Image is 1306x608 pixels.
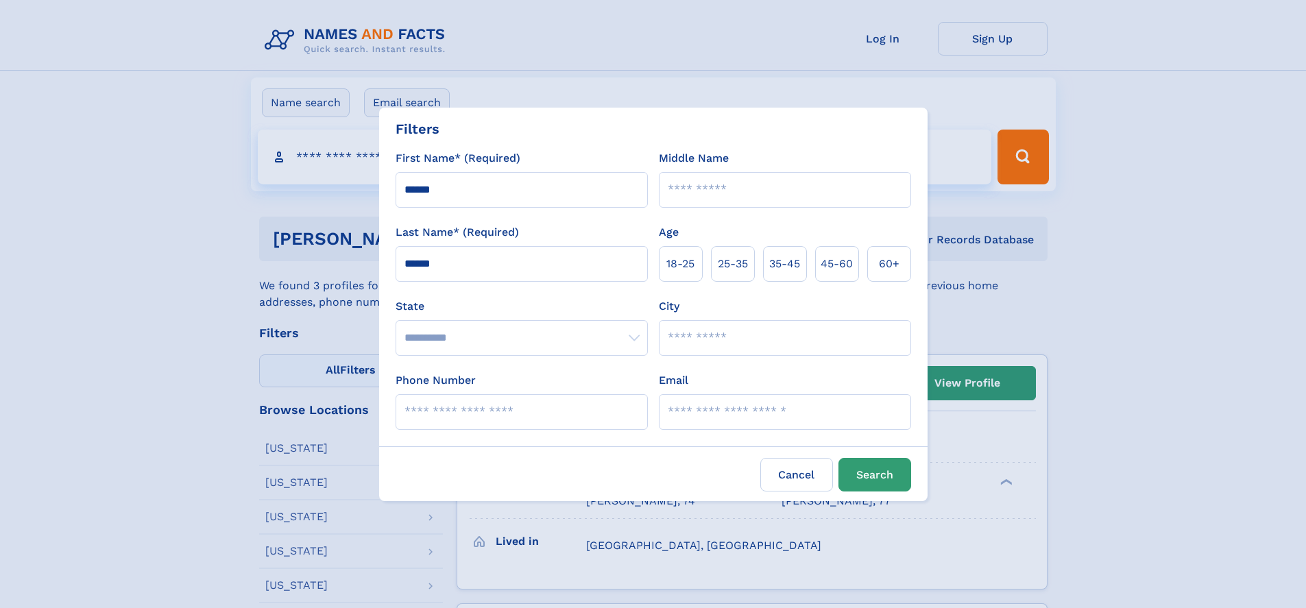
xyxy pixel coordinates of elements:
[659,298,679,315] label: City
[879,256,899,272] span: 60+
[396,298,648,315] label: State
[659,224,679,241] label: Age
[396,119,439,139] div: Filters
[666,256,694,272] span: 18‑25
[396,150,520,167] label: First Name* (Required)
[396,224,519,241] label: Last Name* (Required)
[769,256,800,272] span: 35‑45
[821,256,853,272] span: 45‑60
[760,458,833,491] label: Cancel
[838,458,911,491] button: Search
[396,372,476,389] label: Phone Number
[659,150,729,167] label: Middle Name
[718,256,748,272] span: 25‑35
[659,372,688,389] label: Email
